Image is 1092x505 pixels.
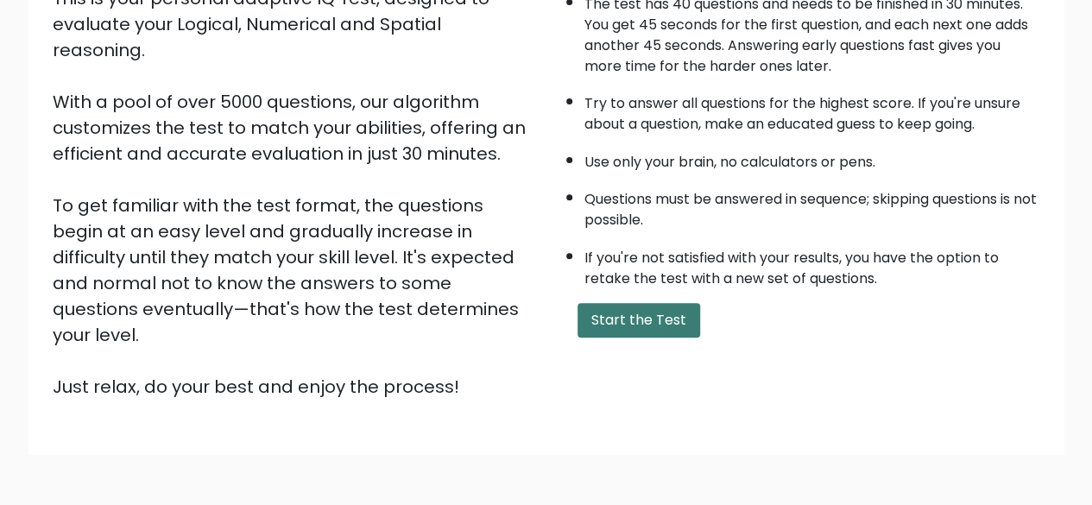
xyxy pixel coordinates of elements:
button: Start the Test [578,303,700,338]
li: If you're not satisfied with your results, you have the option to retake the test with a new set ... [584,239,1040,289]
li: Try to answer all questions for the highest score. If you're unsure about a question, make an edu... [584,85,1040,135]
li: Questions must be answered in sequence; skipping questions is not possible. [584,180,1040,230]
li: Use only your brain, no calculators or pens. [584,143,1040,173]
